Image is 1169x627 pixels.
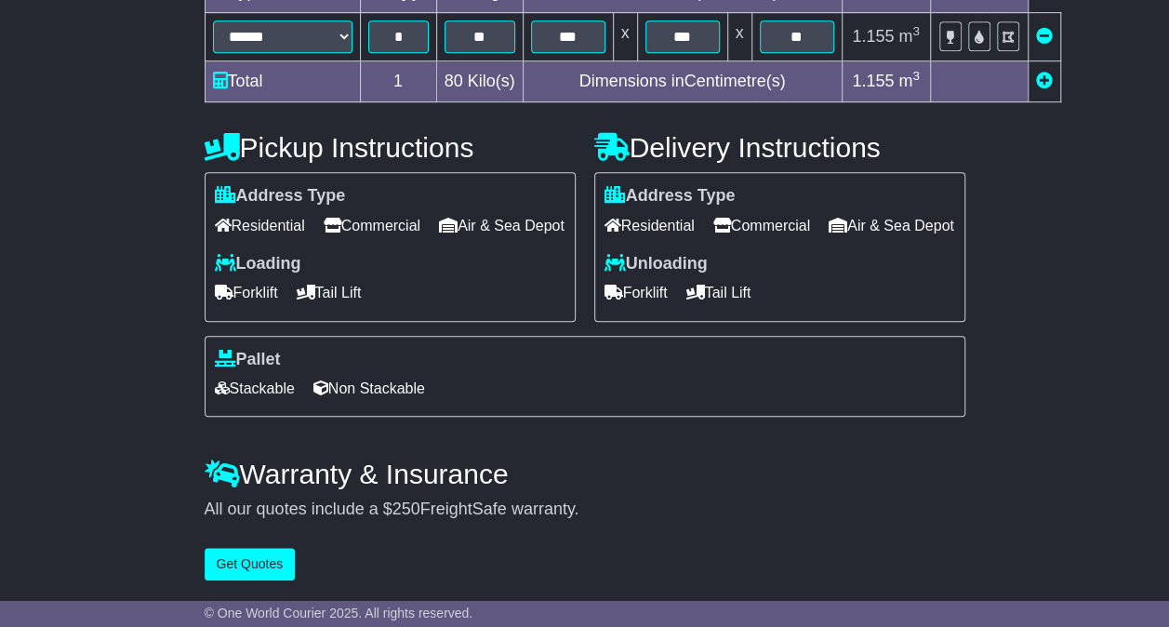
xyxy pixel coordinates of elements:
div: All our quotes include a $ FreightSafe warranty. [205,500,965,520]
span: 1.155 [852,27,894,46]
span: Forklift [604,278,668,307]
span: m [898,72,920,90]
span: Commercial [713,211,810,240]
td: Kilo(s) [436,61,523,102]
sup: 3 [912,24,920,38]
a: Remove this item [1036,27,1053,46]
span: 250 [392,500,420,518]
h4: Pickup Instructions [205,132,576,163]
td: Dimensions in Centimetre(s) [523,61,842,102]
span: Air & Sea Depot [439,211,565,240]
td: Total [205,61,360,102]
span: m [898,27,920,46]
label: Unloading [604,254,708,274]
span: Commercial [324,211,420,240]
td: x [613,13,637,61]
td: 1 [360,61,436,102]
label: Loading [215,254,301,274]
h4: Delivery Instructions [594,132,965,163]
span: Tail Lift [686,278,751,307]
span: Tail Lift [297,278,362,307]
button: Get Quotes [205,548,296,580]
span: 1.155 [852,72,894,90]
span: 80 [445,72,463,90]
td: x [727,13,751,61]
span: Air & Sea Depot [829,211,954,240]
span: Residential [604,211,695,240]
span: Residential [215,211,305,240]
span: Non Stackable [313,374,425,403]
label: Address Type [604,186,736,207]
sup: 3 [912,69,920,83]
a: Add new item [1036,72,1053,90]
span: © One World Courier 2025. All rights reserved. [205,606,473,620]
h4: Warranty & Insurance [205,459,965,489]
label: Address Type [215,186,346,207]
span: Forklift [215,278,278,307]
label: Pallet [215,350,281,370]
span: Stackable [215,374,295,403]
